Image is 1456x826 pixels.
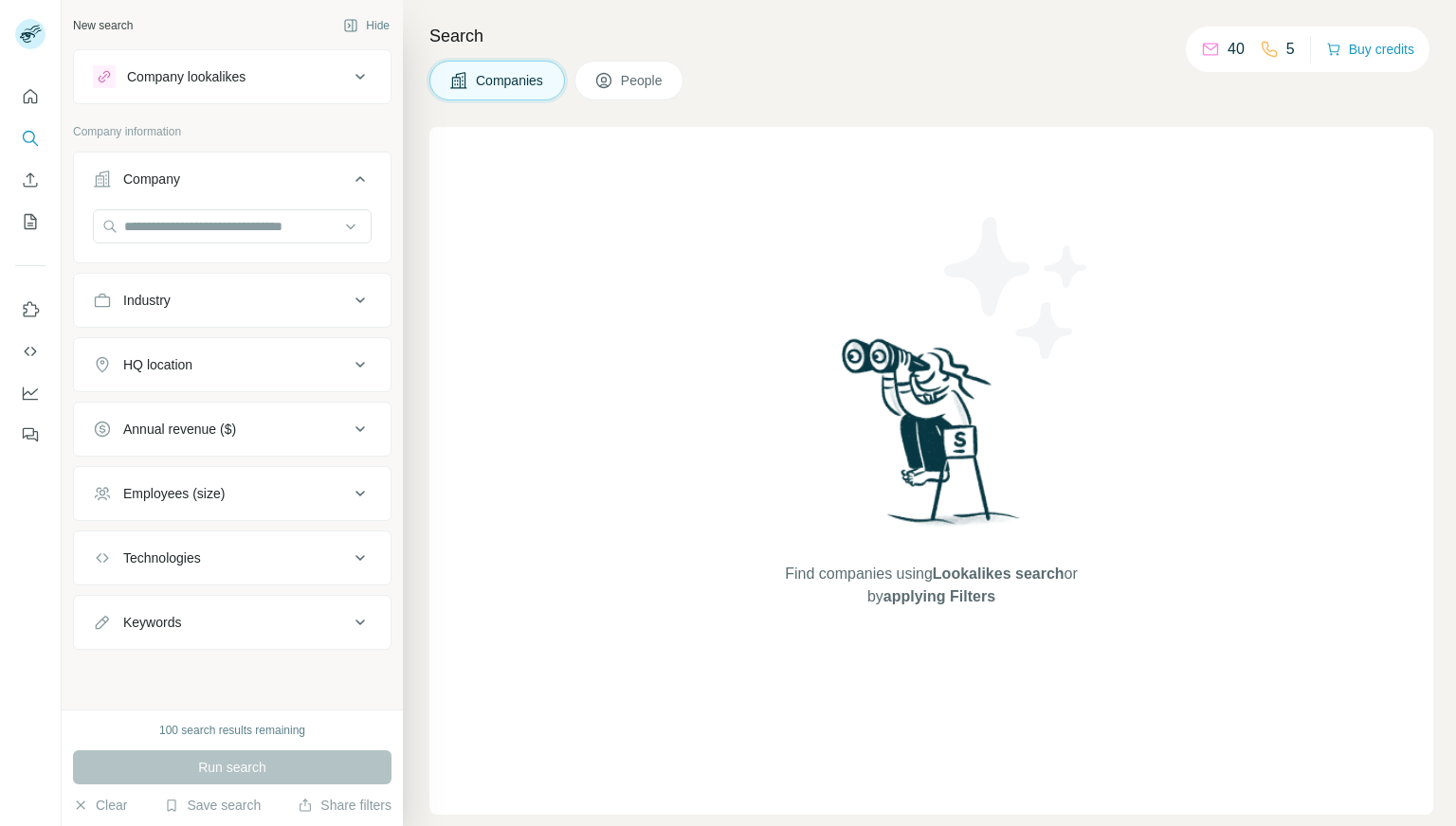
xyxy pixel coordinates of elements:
p: 40 [1228,38,1245,61]
button: Dashboard [15,376,45,410]
div: HQ location [123,355,192,374]
button: Enrich CSV [15,163,45,197]
div: 100 search results remaining [159,722,305,739]
div: Company lookalikes [127,67,246,86]
button: Use Surfe API [15,334,45,368]
button: Save search [164,796,261,815]
button: Keywords [74,600,391,645]
button: My lists [15,205,45,239]
button: Share filters [298,796,391,815]
button: Hide [330,11,403,40]
button: Buy credits [1326,36,1414,63]
button: Quick start [15,80,45,114]
span: applying Filters [883,588,995,604]
button: Search [15,121,45,155]
button: Use Surfe on LinkedIn [15,293,45,327]
div: Industry [123,291,171,310]
h4: Search [429,23,1433,49]
button: Company [74,156,391,209]
div: Company [123,170,180,189]
button: Industry [74,278,391,323]
div: Annual revenue ($) [123,420,236,439]
button: Employees (size) [74,471,391,516]
button: Technologies [74,535,391,581]
div: Technologies [123,548,201,567]
div: New search [73,17,133,34]
span: Companies [476,71,545,90]
button: Company lookalikes [74,54,391,99]
button: Annual revenue ($) [74,406,391,452]
button: Clear [73,796,127,815]
div: Keywords [123,613,181,632]
button: HQ location [74,342,391,387]
img: Surfe Illustration - Stars [932,203,1102,373]
p: 5 [1286,38,1295,61]
span: Lookalikes search [933,566,1065,582]
span: People [621,71,664,90]
div: Employees (size) [123,484,225,503]
img: Surfe Illustration - Woman searching with binoculars [833,333,1030,545]
span: Find companies using or by [779,563,1083,608]
button: Feedback [15,418,45,452]
p: Company information [73,123,391,140]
